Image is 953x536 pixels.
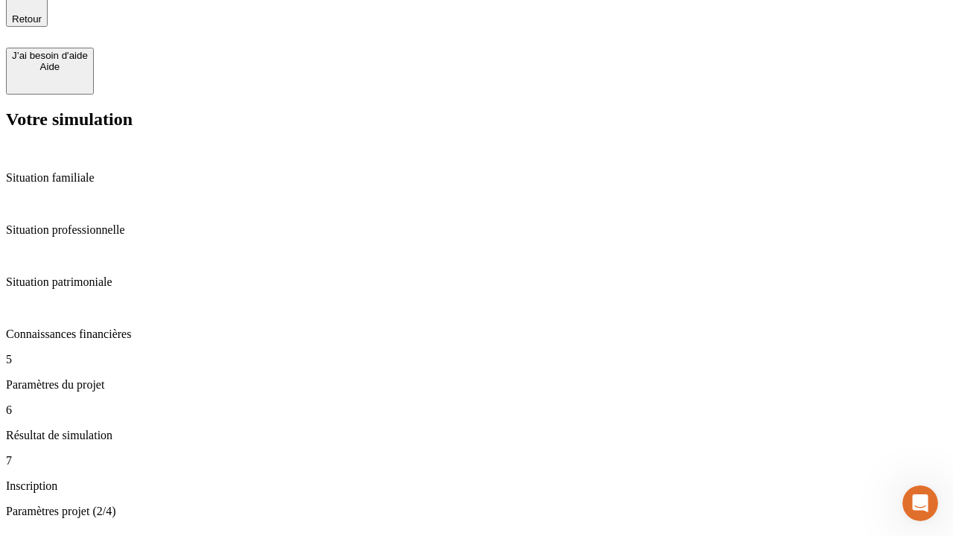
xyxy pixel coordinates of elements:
[6,429,947,442] p: Résultat de simulation
[6,275,947,289] p: Situation patrimoniale
[6,353,947,366] p: 5
[6,505,947,518] p: Paramètres projet (2/4)
[12,61,88,72] div: Aide
[6,454,947,468] p: 7
[6,171,947,185] p: Situation familiale
[6,48,94,95] button: J’ai besoin d'aideAide
[12,50,88,61] div: J’ai besoin d'aide
[6,328,947,341] p: Connaissances financières
[6,223,947,237] p: Situation professionnelle
[902,485,938,521] iframe: Intercom live chat
[6,109,947,130] h2: Votre simulation
[6,378,947,392] p: Paramètres du projet
[6,403,947,417] p: 6
[12,13,42,25] span: Retour
[6,479,947,493] p: Inscription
